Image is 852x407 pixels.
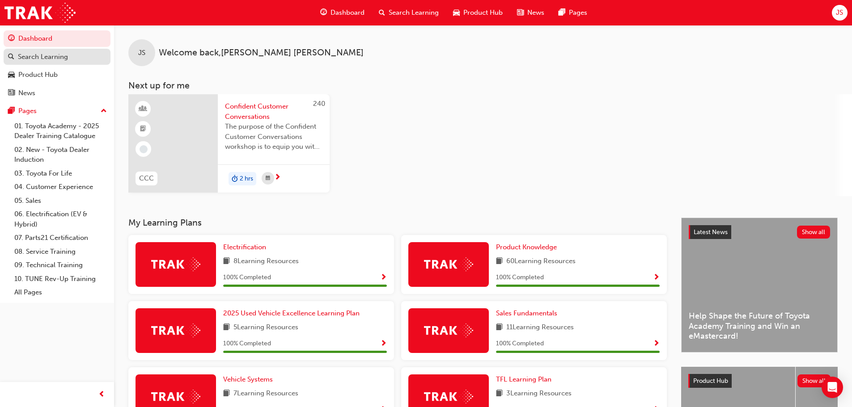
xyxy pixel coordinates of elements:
span: next-icon [274,174,281,182]
span: 11 Learning Resources [506,322,574,333]
span: 3 Learning Resources [506,388,572,399]
span: duration-icon [232,173,238,185]
span: Vehicle Systems [223,375,273,383]
div: Search Learning [18,52,68,62]
span: Product Knowledge [496,243,557,251]
a: 04. Customer Experience [11,180,110,194]
a: search-iconSearch Learning [372,4,446,22]
button: Show all [797,374,831,387]
span: search-icon [8,53,14,61]
span: Search Learning [389,8,439,18]
span: Confident Customer Conversations [225,101,322,122]
button: DashboardSearch LearningProduct HubNews [4,29,110,103]
img: Trak [424,390,473,403]
button: Pages [4,103,110,119]
span: 100 % Completed [496,339,544,349]
img: Trak [151,257,200,271]
a: 01. Toyota Academy - 2025 Dealer Training Catalogue [11,119,110,143]
a: 240CCCConfident Customer ConversationsThe purpose of the Confident Customer Conversations worksho... [128,94,330,193]
span: Show Progress [380,340,387,348]
span: 5 Learning Resources [233,322,298,333]
span: JS [138,48,145,58]
span: pages-icon [559,7,565,18]
button: Show Progress [653,272,660,283]
span: Pages [569,8,587,18]
a: Electrification [223,242,270,252]
a: pages-iconPages [551,4,594,22]
a: Vehicle Systems [223,374,276,385]
img: Trak [151,390,200,403]
span: Help Shape the Future of Toyota Academy Training and Win an eMastercard! [689,311,830,341]
span: up-icon [101,105,107,117]
span: Dashboard [331,8,365,18]
span: Welcome back , [PERSON_NAME] [PERSON_NAME] [159,48,364,58]
span: Show Progress [653,274,660,282]
span: book-icon [223,256,230,267]
span: news-icon [8,89,15,97]
span: car-icon [453,7,460,18]
a: 2025 Used Vehicle Excellence Learning Plan [223,308,363,319]
a: guage-iconDashboard [313,4,372,22]
span: 2 hrs [240,174,253,184]
span: book-icon [223,322,230,333]
a: Search Learning [4,49,110,65]
span: 8 Learning Resources [233,256,299,267]
div: News [18,88,35,98]
a: Product HubShow all [688,374,831,388]
span: book-icon [496,388,503,399]
button: Show all [797,226,831,239]
span: Product Hub [463,8,503,18]
span: guage-icon [320,7,327,18]
a: Product Hub [4,67,110,83]
button: Show Progress [380,338,387,349]
a: News [4,85,110,101]
span: 100 % Completed [223,273,271,283]
span: 240 [313,100,325,108]
span: 100 % Completed [223,339,271,349]
div: Open Intercom Messenger [822,377,843,398]
span: book-icon [223,388,230,399]
h3: My Learning Plans [128,218,667,228]
span: Product Hub [693,377,728,385]
a: All Pages [11,285,110,299]
span: Show Progress [653,340,660,348]
button: Show Progress [380,272,387,283]
a: Latest NewsShow all [689,225,830,239]
a: 10. TUNE Rev-Up Training [11,272,110,286]
span: prev-icon [98,389,105,400]
img: Trak [4,3,76,23]
span: News [527,8,544,18]
span: TFL Learning Plan [496,375,551,383]
span: Latest News [694,228,728,236]
a: 07. Parts21 Certification [11,231,110,245]
span: book-icon [496,256,503,267]
a: Sales Fundamentals [496,308,561,319]
a: 06. Electrification (EV & Hybrid) [11,207,110,231]
span: book-icon [496,322,503,333]
span: Sales Fundamentals [496,309,557,317]
span: 100 % Completed [496,273,544,283]
span: guage-icon [8,35,15,43]
span: 7 Learning Resources [233,388,298,399]
span: news-icon [517,7,524,18]
a: 02. New - Toyota Dealer Induction [11,143,110,167]
span: JS [836,8,843,18]
span: Show Progress [380,274,387,282]
span: 2025 Used Vehicle Excellence Learning Plan [223,309,360,317]
img: Trak [151,323,200,337]
a: 05. Sales [11,194,110,208]
span: search-icon [379,7,385,18]
span: car-icon [8,71,15,79]
img: Trak [424,323,473,337]
span: Electrification [223,243,266,251]
a: car-iconProduct Hub [446,4,510,22]
span: 60 Learning Resources [506,256,576,267]
h3: Next up for me [114,80,852,91]
span: learningResourceType_INSTRUCTOR_LED-icon [140,103,146,115]
button: Show Progress [653,338,660,349]
span: calendar-icon [266,173,270,184]
span: pages-icon [8,107,15,115]
span: learningRecordVerb_NONE-icon [140,145,148,153]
